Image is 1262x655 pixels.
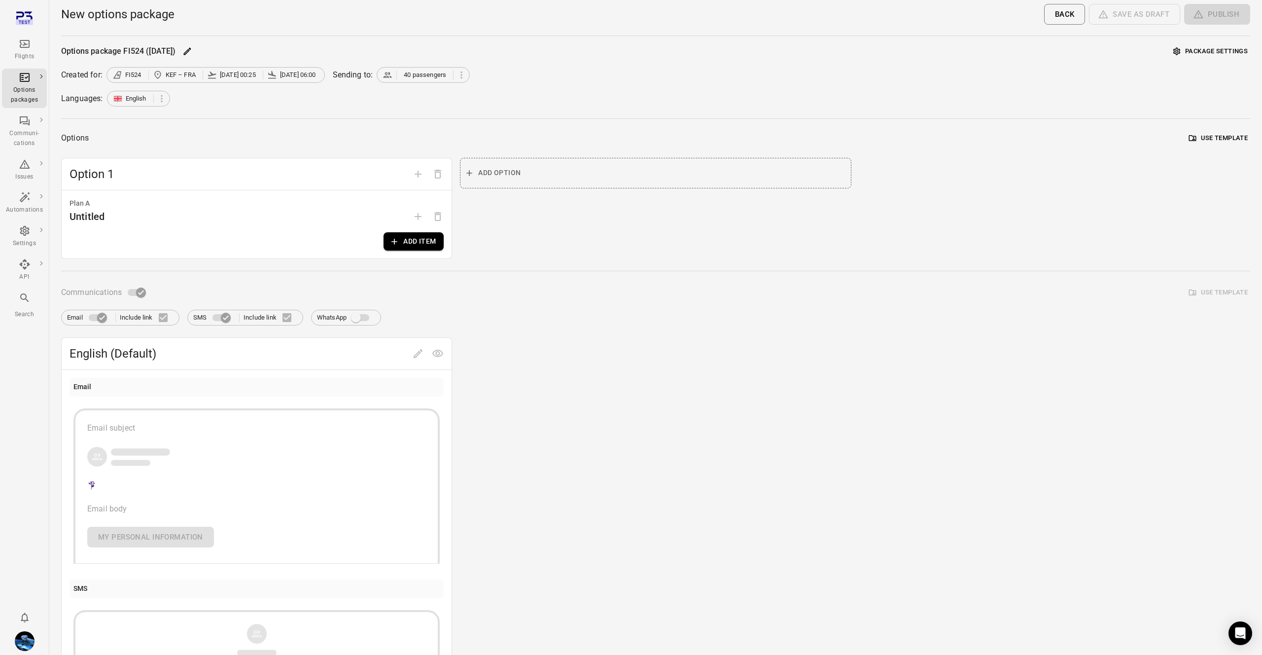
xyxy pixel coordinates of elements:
div: 40 passengers [377,67,470,83]
label: SMS [193,308,235,327]
span: Options need to have at least one plan [428,212,448,221]
a: Options packages [2,69,47,108]
label: Include link [244,307,297,328]
div: Languages: [61,93,103,105]
div: Options [61,131,89,145]
span: Preview [428,348,448,358]
div: Options packages [6,85,43,105]
div: Search [6,310,43,320]
span: Edit [408,348,428,358]
button: Package settings [1171,44,1250,59]
div: Plan A [70,198,444,209]
h1: New options package [61,6,175,22]
a: Flights [2,35,47,65]
div: Flights [6,52,43,62]
a: Issues [2,155,47,185]
button: Use template [1187,131,1250,146]
button: Back [1044,4,1086,25]
span: English (Default) [70,346,408,362]
a: Settings [2,222,47,252]
span: Add option [408,169,428,178]
button: Edit [180,44,195,59]
span: Delete option [428,169,448,178]
span: FI524 [125,70,141,80]
button: Add item [384,232,444,251]
a: API [2,255,47,285]
label: Email [67,308,111,327]
div: Created for: [61,69,103,81]
span: Add plan [408,212,428,221]
div: English [107,91,170,107]
div: Options package FI524 ([DATE]) [61,45,176,57]
span: English [126,94,146,104]
div: SMS [73,583,87,594]
label: Include link [120,307,174,328]
div: Email [73,382,92,393]
span: [DATE] 00:25 [220,70,256,80]
a: Communi-cations [2,112,47,151]
span: 40 passengers [404,70,446,80]
span: [DATE] 06:00 [280,70,316,80]
div: Untitled [70,209,105,224]
span: KEF – FRA [166,70,196,80]
div: Settings [6,239,43,249]
div: Open Intercom Messenger [1228,621,1252,645]
label: WhatsApp [317,308,375,327]
span: Option 1 [70,166,408,182]
button: Search [2,289,47,322]
div: Automations [6,205,43,215]
span: Communications [61,286,122,299]
div: API [6,272,43,282]
button: Notifications [15,608,35,627]
div: Issues [6,172,43,182]
a: Automations [2,188,47,218]
div: Communi-cations [6,129,43,148]
div: Sending to: [333,69,373,81]
img: shutterstock-1708408498.jpg [15,631,35,651]
button: Daníel Benediktsson [11,627,38,655]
